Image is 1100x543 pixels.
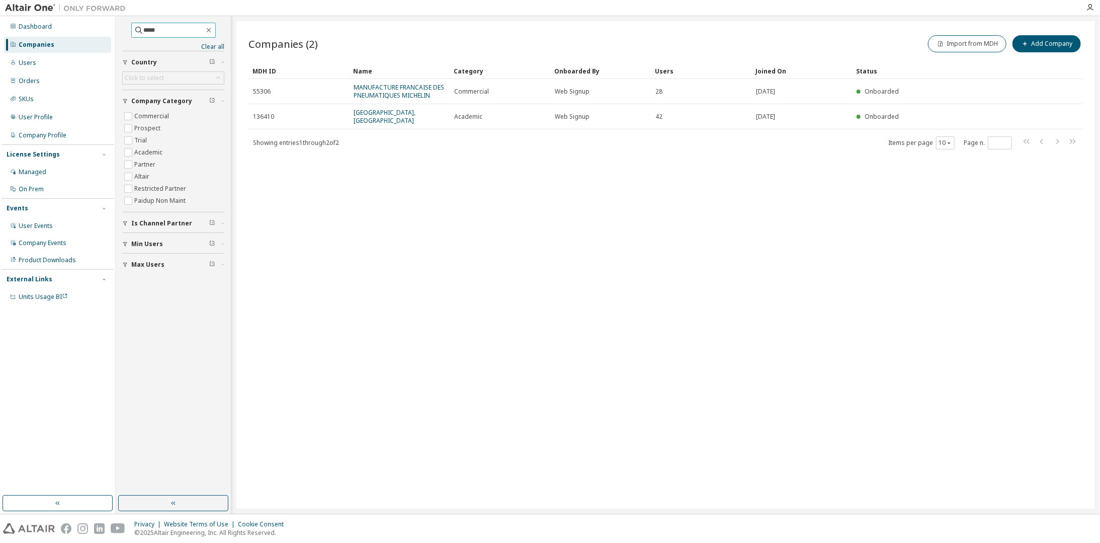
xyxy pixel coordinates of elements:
div: Dashboard [19,23,52,31]
img: linkedin.svg [94,523,105,534]
span: 42 [655,113,662,121]
span: Web Signup [555,113,589,121]
div: MDH ID [252,63,345,79]
span: 136410 [253,113,274,121]
div: Status [856,63,1023,79]
span: Commercial [454,88,489,96]
span: Is Channel Partner [131,219,192,227]
a: Clear all [122,43,224,51]
span: Page n. [964,136,1012,149]
img: youtube.svg [111,523,125,534]
span: Country [131,58,157,66]
div: Cookie Consent [238,520,290,528]
div: Company Profile [19,131,66,139]
div: User Events [19,222,53,230]
div: Joined On [755,63,848,79]
span: [DATE] [756,88,775,96]
span: Onboarded [865,112,899,121]
button: Import from MDH [928,35,1006,52]
span: Company Category [131,97,192,105]
a: MANUFACTURE FRANCAISE DES PNEUMATIQUES MICHELIN [354,83,444,100]
span: 55306 [253,88,271,96]
label: Prospect [134,122,162,134]
button: 10 [939,139,952,147]
div: Click to select [125,74,164,82]
span: Clear filter [209,219,215,227]
span: Items per page [888,136,955,149]
div: Onboarded By [554,63,647,79]
span: Clear filter [209,97,215,105]
div: Company Events [19,239,66,247]
span: Showing entries 1 through 2 of 2 [253,138,339,147]
span: Clear filter [209,240,215,248]
label: Altair [134,171,151,183]
div: Product Downloads [19,256,76,264]
div: Events [7,204,28,212]
span: Academic [454,113,482,121]
div: Privacy [134,520,164,528]
span: Min Users [131,240,163,248]
label: Paidup Non Maint [134,195,188,207]
label: Partner [134,159,157,171]
div: Name [353,63,446,79]
div: External Links [7,275,52,283]
span: 28 [655,88,662,96]
button: Is Channel Partner [122,212,224,235]
button: Min Users [122,233,224,255]
div: On Prem [19,185,44,193]
div: Website Terms of Use [164,520,238,528]
label: Commercial [134,110,171,122]
div: SKUs [19,95,34,103]
div: Users [655,63,747,79]
label: Academic [134,146,164,159]
span: Onboarded [865,87,899,96]
span: Companies (2) [248,37,318,51]
span: Clear filter [209,58,215,66]
div: Users [19,59,36,67]
span: Web Signup [555,88,589,96]
div: Managed [19,168,46,176]
span: [DATE] [756,113,775,121]
div: License Settings [7,150,60,159]
img: Altair One [5,3,131,13]
span: Units Usage BI [19,292,68,301]
button: Country [122,51,224,73]
button: Max Users [122,254,224,276]
div: Orders [19,77,40,85]
div: Click to select [123,72,224,84]
div: Companies [19,41,54,49]
label: Restricted Partner [134,183,188,195]
p: © 2025 Altair Engineering, Inc. All Rights Reserved. [134,528,290,537]
span: Max Users [131,261,164,269]
button: Company Category [122,90,224,112]
div: User Profile [19,113,53,121]
img: altair_logo.svg [3,523,55,534]
span: Clear filter [209,261,215,269]
a: [GEOGRAPHIC_DATA], [GEOGRAPHIC_DATA] [354,108,415,125]
div: Category [454,63,546,79]
img: instagram.svg [77,523,88,534]
label: Trial [134,134,149,146]
button: Add Company [1012,35,1081,52]
img: facebook.svg [61,523,71,534]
